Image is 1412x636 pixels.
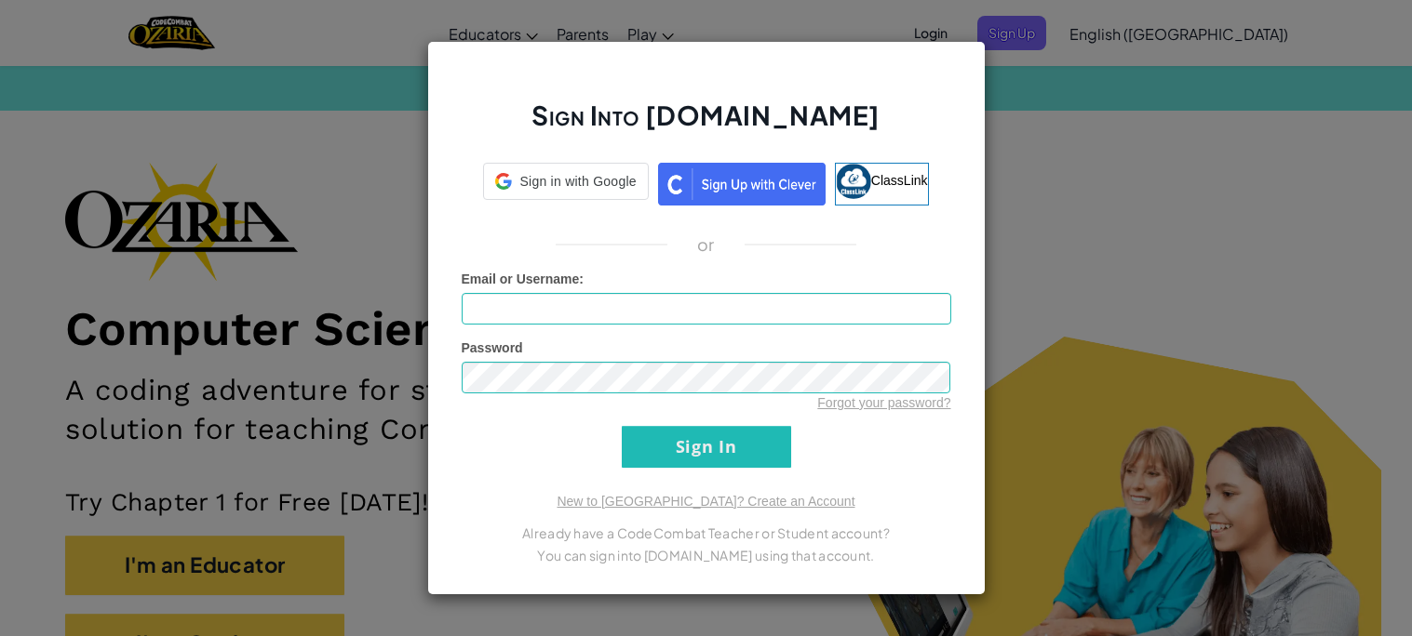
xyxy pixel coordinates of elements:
[519,172,636,191] span: Sign in with Google
[658,163,826,205] img: clever_sso_button@2x.png
[462,272,580,286] span: Email or Username
[483,163,648,205] a: Sign in with Google
[462,522,951,544] p: Already have a CodeCombat Teacher or Student account?
[462,270,585,288] label: :
[462,340,523,355] span: Password
[871,173,928,188] span: ClassLink
[622,426,791,468] input: Sign In
[817,395,950,410] a: Forgot your password?
[462,544,951,566] p: You can sign into [DOMAIN_NAME] using that account.
[836,164,871,199] img: classlink-logo-small.png
[483,163,648,200] div: Sign in with Google
[462,98,951,152] h2: Sign Into [DOMAIN_NAME]
[557,494,854,509] a: New to [GEOGRAPHIC_DATA]? Create an Account
[697,233,715,256] p: or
